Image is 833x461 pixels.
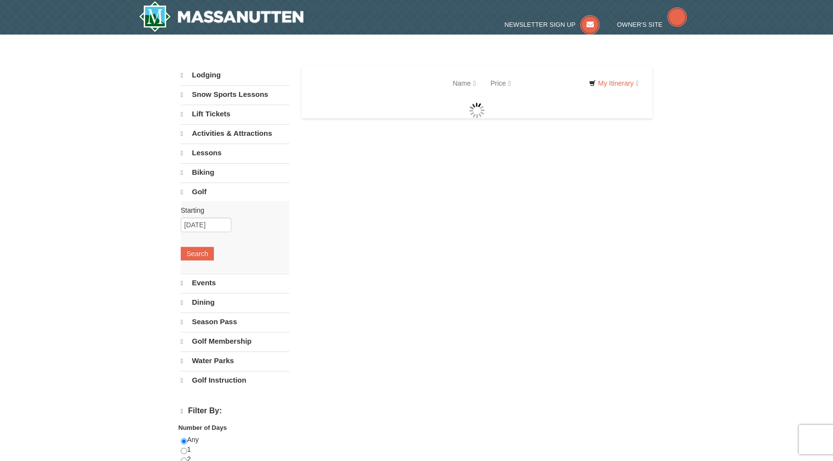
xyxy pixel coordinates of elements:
[181,183,289,201] a: Golf
[139,1,303,32] img: Massanutten Resort Logo
[505,21,576,28] span: Newsletter Sign Up
[181,66,289,84] a: Lodging
[181,163,289,182] a: Biking
[178,424,227,431] strong: Number of Days
[181,332,289,350] a: Golf Membership
[505,21,600,28] a: Newsletter Sign Up
[181,371,289,389] a: Golf Instruction
[469,103,485,118] img: wait gif
[181,105,289,123] a: Lift Tickets
[181,406,289,416] h4: Filter By:
[181,85,289,104] a: Snow Sports Lessons
[181,274,289,292] a: Events
[617,21,663,28] span: Owner's Site
[617,21,687,28] a: Owner's Site
[181,124,289,143] a: Activities & Attractions
[139,1,303,32] a: Massanutten Resort
[181,205,282,215] label: Starting
[181,351,289,370] a: Water Parks
[583,76,645,91] a: My Itinerary
[181,247,214,260] button: Search
[445,74,483,93] a: Name
[483,74,518,93] a: Price
[181,144,289,162] a: Lessons
[181,293,289,312] a: Dining
[181,313,289,331] a: Season Pass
